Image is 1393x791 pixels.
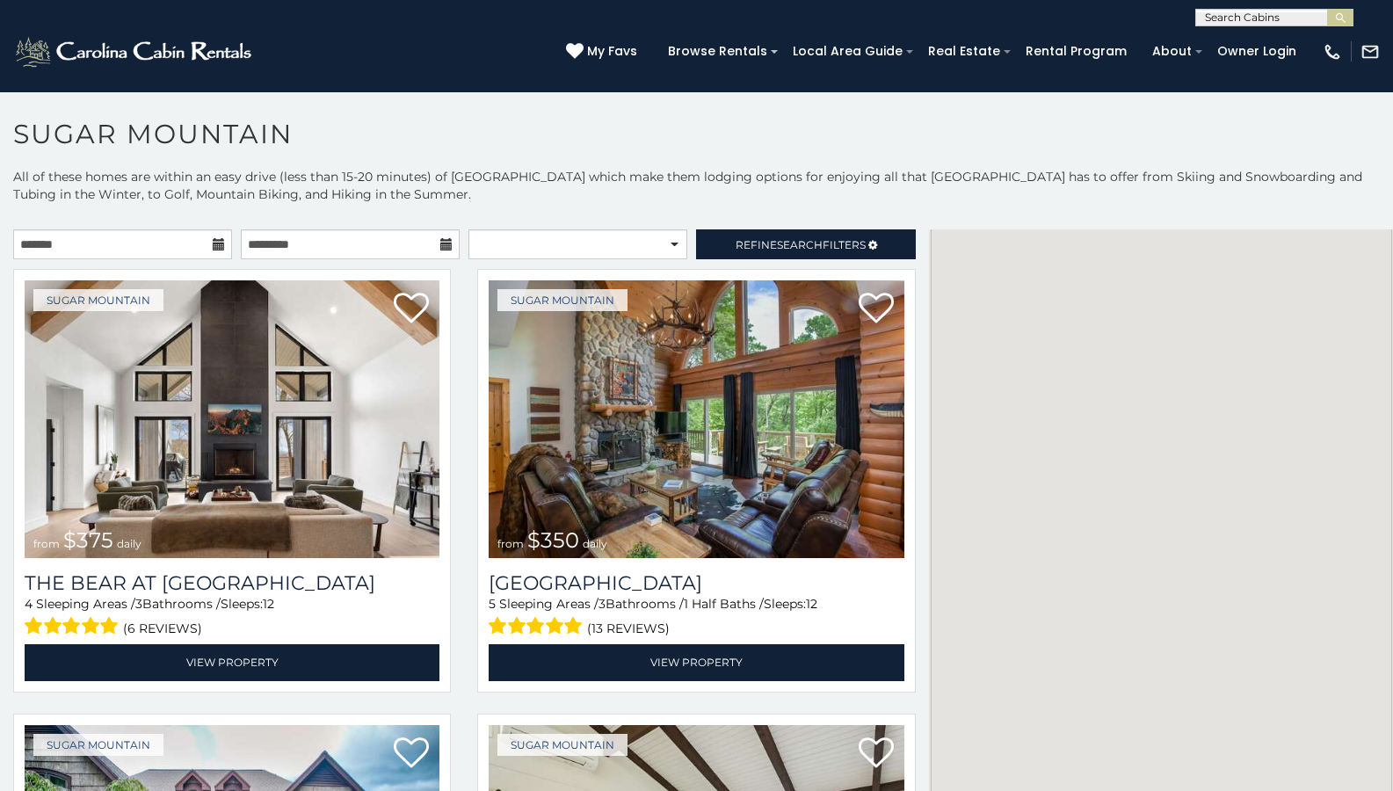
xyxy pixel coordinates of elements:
span: (13 reviews) [587,617,670,640]
a: Sugar Mountain [33,289,163,311]
span: 3 [135,596,142,612]
h3: The Bear At Sugar Mountain [25,571,439,595]
span: 5 [489,596,496,612]
a: Add to favorites [394,291,429,328]
a: Real Estate [919,38,1009,65]
img: White-1-2.png [13,34,257,69]
a: Sugar Mountain [497,289,628,311]
a: Add to favorites [859,736,894,773]
span: 12 [806,596,817,612]
a: from $375 daily [25,280,439,558]
span: 12 [263,596,274,612]
img: mail-regular-white.png [1360,42,1380,62]
a: Sugar Mountain [497,734,628,756]
a: [GEOGRAPHIC_DATA] [489,571,903,595]
span: from [33,537,60,550]
span: $375 [63,527,113,553]
span: Refine Filters [736,238,866,251]
span: daily [583,537,607,550]
a: RefineSearchFilters [696,229,915,259]
a: Rental Program [1017,38,1135,65]
a: Browse Rentals [659,38,776,65]
span: 4 [25,596,33,612]
span: (6 reviews) [123,617,202,640]
span: Search [777,238,823,251]
span: $350 [527,527,579,553]
a: from $350 daily [489,280,903,558]
a: View Property [489,644,903,680]
img: 1714398141_thumbnail.jpeg [489,280,903,558]
h3: Grouse Moor Lodge [489,571,903,595]
a: About [1143,38,1201,65]
a: Add to favorites [859,291,894,328]
span: daily [117,537,141,550]
div: Sleeping Areas / Bathrooms / Sleeps: [25,595,439,640]
span: from [497,537,524,550]
a: View Property [25,644,439,680]
a: Owner Login [1208,38,1305,65]
a: The Bear At [GEOGRAPHIC_DATA] [25,571,439,595]
a: Sugar Mountain [33,734,163,756]
span: My Favs [587,42,637,61]
span: 1 Half Baths / [684,596,764,612]
div: Sleeping Areas / Bathrooms / Sleeps: [489,595,903,640]
a: Local Area Guide [784,38,911,65]
a: My Favs [566,42,642,62]
a: Add to favorites [394,736,429,773]
span: 3 [599,596,606,612]
img: phone-regular-white.png [1323,42,1342,62]
img: 1714387646_thumbnail.jpeg [25,280,439,558]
